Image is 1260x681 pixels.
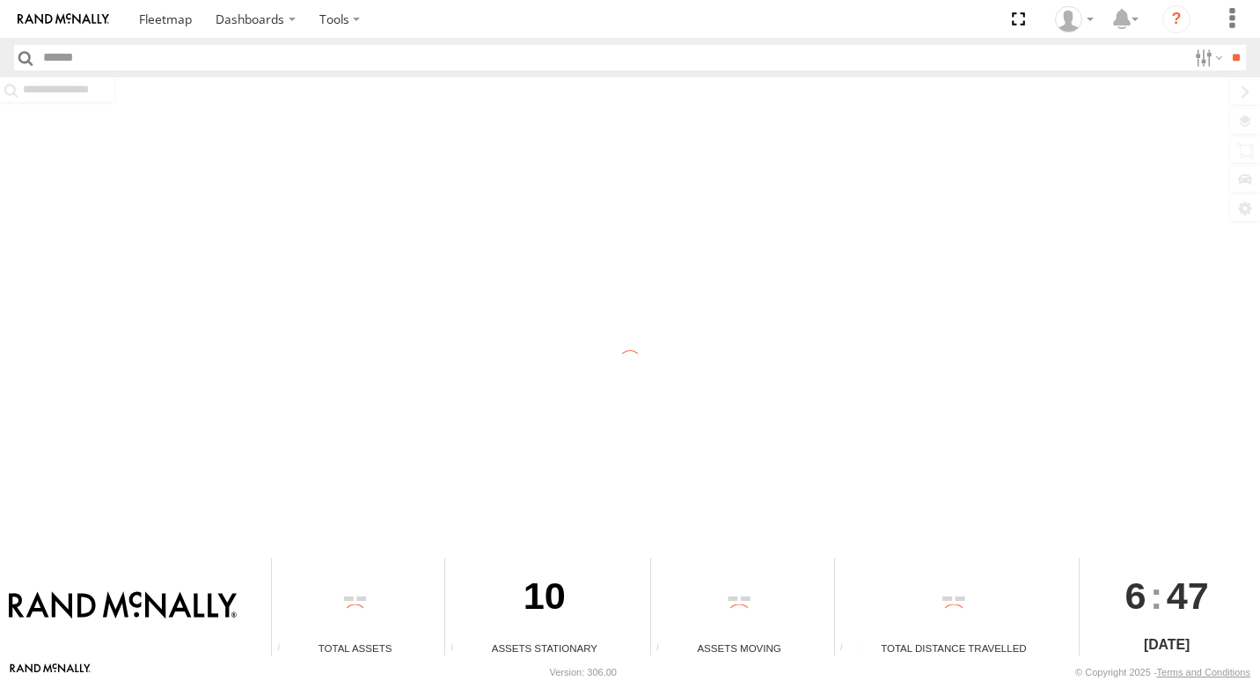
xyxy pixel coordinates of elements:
div: Total number of assets current stationary. [445,642,472,655]
img: rand-logo.svg [18,13,109,26]
a: Terms and Conditions [1157,667,1250,677]
div: Assets Moving [651,641,828,655]
div: Total Distance Travelled [835,641,1073,655]
span: 6 [1125,558,1146,633]
i: ? [1162,5,1190,33]
div: : [1080,558,1253,633]
span: 47 [1167,558,1209,633]
div: Assets Stationary [445,641,644,655]
img: Rand McNally [9,591,237,621]
div: Total number of Enabled Assets [272,642,298,655]
div: Total number of assets current in transit. [651,642,678,655]
div: Total Assets [272,641,438,655]
a: Visit our Website [10,663,91,681]
div: © Copyright 2025 - [1075,667,1250,677]
div: Valeo Dash [1049,6,1100,33]
div: 10 [445,558,644,641]
div: [DATE] [1080,634,1253,655]
div: Version: 306.00 [550,667,617,677]
div: Total distance travelled by all assets within specified date range and applied filters [835,642,861,655]
label: Search Filter Options [1188,45,1226,70]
